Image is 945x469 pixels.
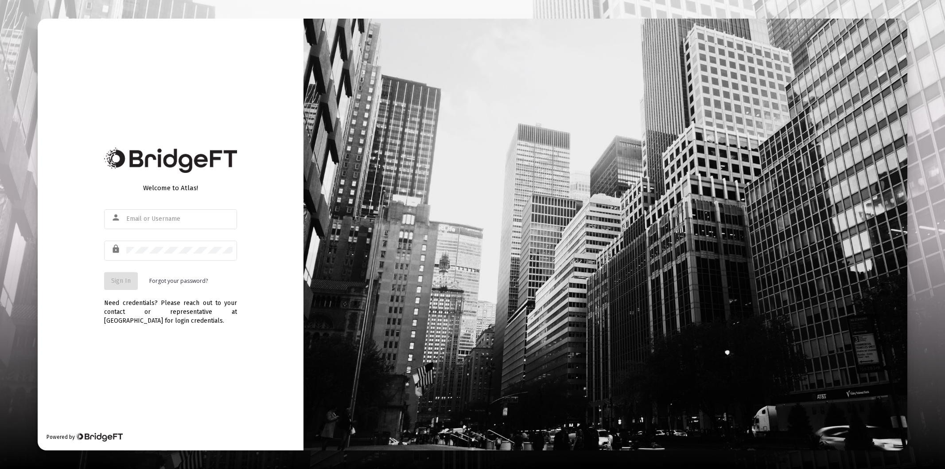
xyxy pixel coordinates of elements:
[111,212,122,223] mat-icon: person
[111,244,122,254] mat-icon: lock
[76,433,122,442] img: Bridge Financial Technology Logo
[104,148,237,173] img: Bridge Financial Technology Logo
[111,277,131,285] span: Sign In
[104,184,237,192] div: Welcome to Atlas!
[126,215,233,223] input: Email or Username
[104,272,138,290] button: Sign In
[47,433,122,442] div: Powered by
[104,290,237,325] div: Need credentials? Please reach out to your contact or representative at [GEOGRAPHIC_DATA] for log...
[149,277,208,285] a: Forgot your password?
